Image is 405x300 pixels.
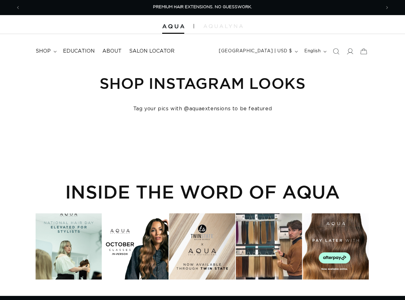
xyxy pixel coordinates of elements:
span: Education [63,48,95,55]
button: English [300,45,329,57]
span: PREMIUM HAIR EXTENSIONS. NO GUESSWORK. [153,5,252,9]
a: About [99,44,125,58]
span: shop [36,48,51,55]
span: About [102,48,122,55]
div: Instagram post opens in a popup [102,213,168,280]
span: [GEOGRAPHIC_DATA] | USD $ [219,48,292,55]
img: Aqua Hair Extensions [162,24,184,29]
h2: INSIDE THE WORD OF AQUA [36,181,370,202]
button: Next announcement [380,2,394,14]
div: Instagram post opens in a popup [169,213,235,280]
div: Instagram post opens in a popup [236,213,302,280]
a: Education [59,44,99,58]
summary: shop [32,44,59,58]
h1: Shop Instagram Looks [36,73,370,93]
span: Salon Locator [129,48,174,55]
span: English [304,48,321,55]
img: aqualyna.com [203,24,243,28]
div: Instagram post opens in a popup [303,213,369,280]
div: Instagram post opens in a popup [36,213,102,280]
h4: Tag your pics with @aquaextensions to be featured [36,106,370,112]
button: [GEOGRAPHIC_DATA] | USD $ [215,45,300,57]
a: Salon Locator [125,44,178,58]
button: Previous announcement [11,2,25,14]
summary: Search [329,44,343,58]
